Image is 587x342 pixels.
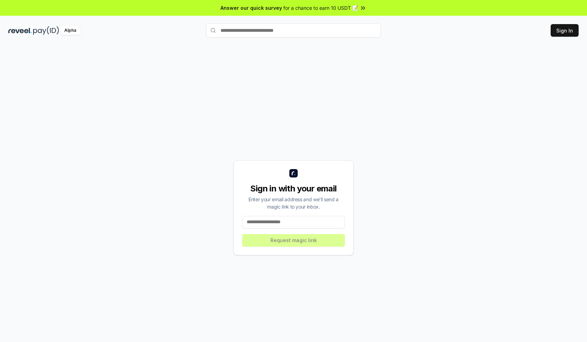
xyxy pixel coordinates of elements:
[242,183,345,194] div: Sign in with your email
[242,196,345,210] div: Enter your email address and we’ll send a magic link to your inbox.
[60,26,80,35] div: Alpha
[551,24,579,37] button: Sign In
[33,26,59,35] img: pay_id
[289,169,298,177] img: logo_small
[8,26,32,35] img: reveel_dark
[220,4,282,12] span: Answer our quick survey
[283,4,358,12] span: for a chance to earn 10 USDT 📝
